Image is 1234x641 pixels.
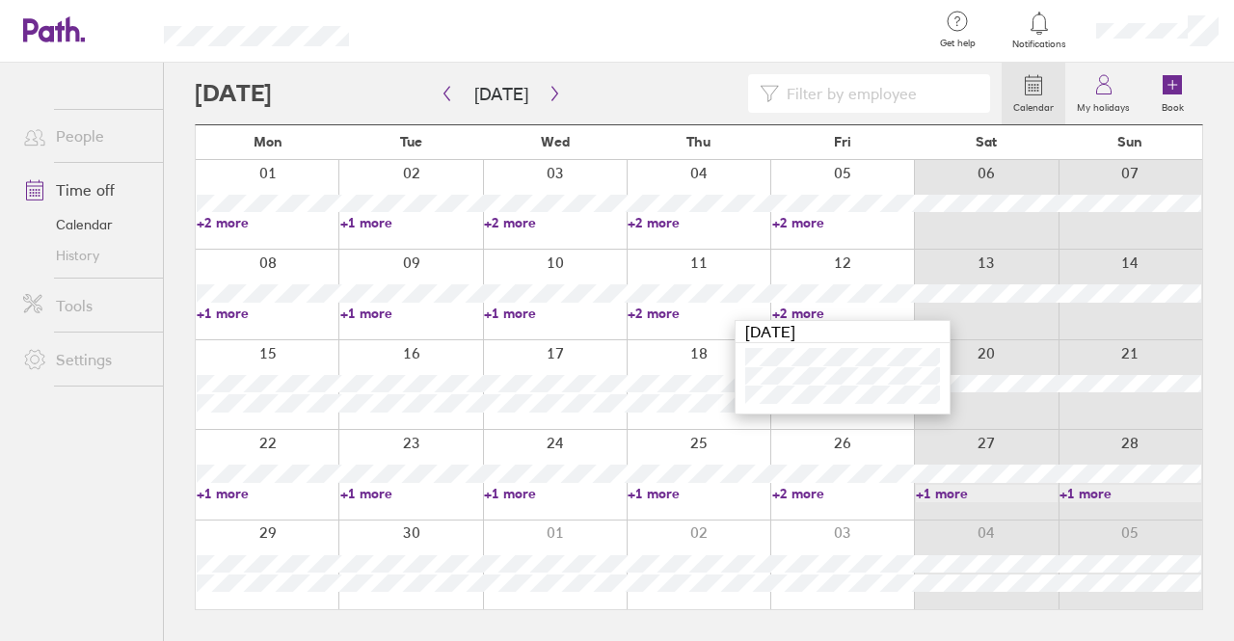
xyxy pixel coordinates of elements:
span: Get help [926,38,989,49]
a: My holidays [1065,63,1141,124]
label: My holidays [1065,96,1141,114]
a: Notifications [1008,10,1071,50]
a: +2 more [197,214,338,231]
a: +2 more [628,305,769,322]
a: History [8,240,163,271]
div: [DATE] [736,321,950,343]
a: +1 more [484,485,626,502]
span: Fri [834,134,851,149]
a: +1 more [340,485,482,502]
a: +1 more [916,485,1058,502]
span: Notifications [1008,39,1071,50]
a: +2 more [772,485,914,502]
a: +1 more [197,305,338,322]
a: +2 more [484,214,626,231]
a: +1 more [340,214,482,231]
button: [DATE] [459,78,544,110]
a: Tools [8,286,163,325]
span: Wed [541,134,570,149]
a: Calendar [1002,63,1065,124]
span: Thu [686,134,711,149]
a: People [8,117,163,155]
a: Calendar [8,209,163,240]
a: +2 more [772,214,914,231]
a: +1 more [628,485,769,502]
a: Book [1141,63,1203,124]
a: Settings [8,340,163,379]
a: +2 more [772,305,914,322]
span: Sun [1117,134,1142,149]
a: +1 more [340,305,482,322]
a: +1 more [1060,485,1201,502]
a: +2 more [628,214,769,231]
span: Mon [254,134,282,149]
label: Calendar [1002,96,1065,114]
input: Filter by employee [779,75,979,112]
a: +1 more [197,485,338,502]
span: Sat [976,134,997,149]
label: Book [1150,96,1195,114]
span: Tue [400,134,422,149]
a: Time off [8,171,163,209]
a: +1 more [484,305,626,322]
